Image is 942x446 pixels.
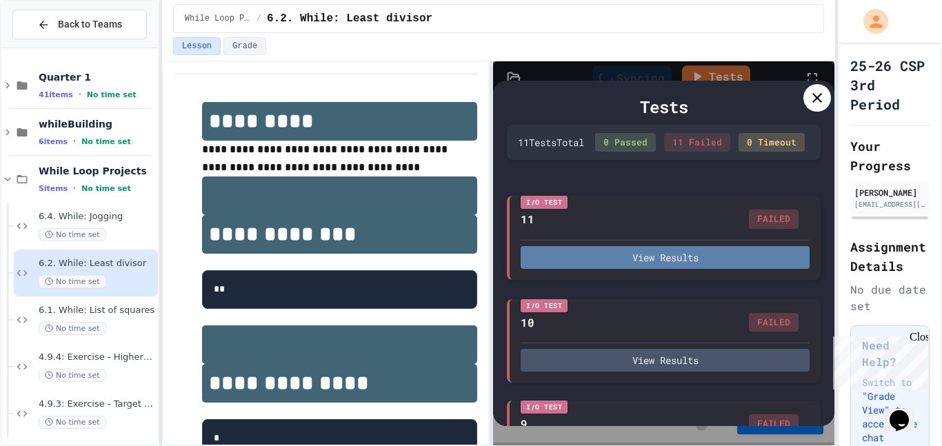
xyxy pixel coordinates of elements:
[521,314,534,331] div: 10
[81,184,131,193] span: No time set
[749,210,799,229] div: FAILED
[39,305,155,316] span: 6.1. While: List of squares
[39,165,155,177] span: While Loop Projects
[521,246,810,269] button: View Results
[185,13,251,24] span: While Loop Projects
[850,281,930,314] div: No due date set
[39,137,68,146] span: 6 items
[739,133,805,152] div: 0 Timeout
[521,299,568,312] div: I/O Test
[79,89,81,100] span: •
[257,13,261,24] span: /
[521,211,534,227] div: 11
[521,349,810,372] button: View Results
[223,37,266,55] button: Grade
[849,6,892,37] div: My Account
[518,135,584,150] div: 11 Test s Total
[39,369,106,382] span: No time set
[664,133,730,152] div: 11 Failed
[850,136,930,175] h2: Your Progress
[854,199,925,210] div: [EMAIL_ADDRESS][DOMAIN_NAME]
[39,275,106,288] span: No time set
[507,94,821,119] div: Tests
[884,391,928,432] iframe: chat widget
[595,133,656,152] div: 0 Passed
[39,398,155,410] span: 4.9.3: Exercise - Target Sum
[39,71,155,83] span: Quarter 1
[521,401,568,414] div: I/O Test
[39,90,73,99] span: 41 items
[58,17,122,32] span: Back to Teams
[828,331,928,389] iframe: chat widget
[39,352,155,363] span: 4.9.4: Exercise - Higher or Lower I
[39,211,155,223] span: 6.4. While: Jogging
[854,186,925,199] div: [PERSON_NAME]
[39,258,155,270] span: 6.2. While: Least divisor
[81,137,131,146] span: No time set
[850,237,930,276] h2: Assignment Details
[6,6,95,88] div: Chat with us now!Close
[39,228,106,241] span: No time set
[39,184,68,193] span: 5 items
[73,183,76,194] span: •
[521,196,568,209] div: I/O Test
[39,416,106,429] span: No time set
[12,10,147,39] button: Back to Teams
[749,313,799,332] div: FAILED
[850,56,930,114] h1: 25-26 CSP 3rd Period
[267,10,432,27] span: 6.2. While: Least divisor
[73,136,76,147] span: •
[39,118,155,130] span: whileBuilding
[39,322,106,335] span: No time set
[87,90,137,99] span: No time set
[173,37,221,55] button: Lesson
